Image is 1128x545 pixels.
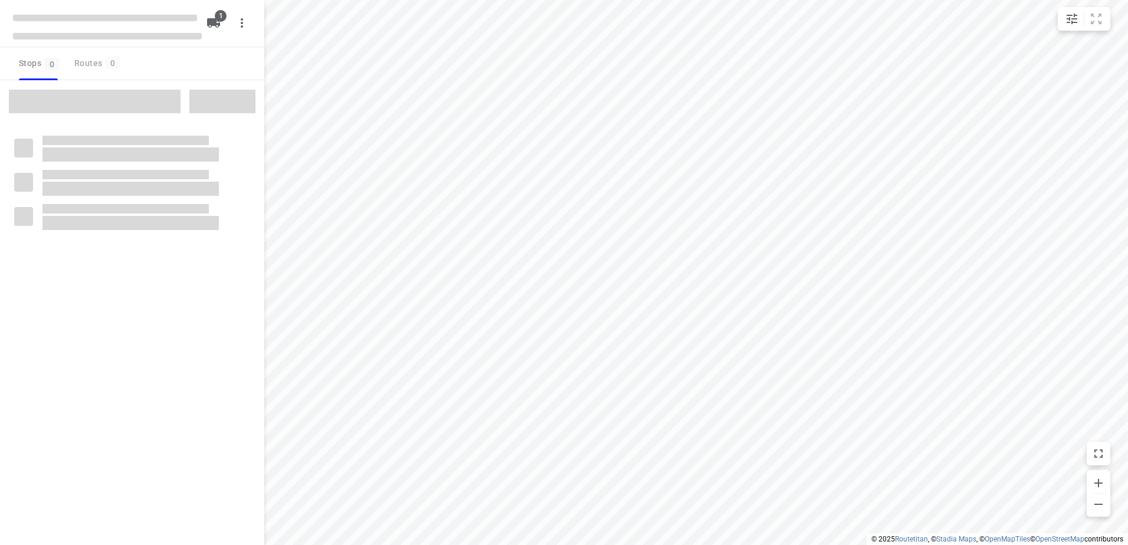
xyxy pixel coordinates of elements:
[936,535,976,543] a: Stadia Maps
[1035,535,1084,543] a: OpenStreetMap
[895,535,928,543] a: Routetitan
[1060,7,1084,31] button: Map settings
[871,535,1123,543] li: © 2025 , © , © © contributors
[985,535,1030,543] a: OpenMapTiles
[1058,7,1110,31] div: small contained button group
